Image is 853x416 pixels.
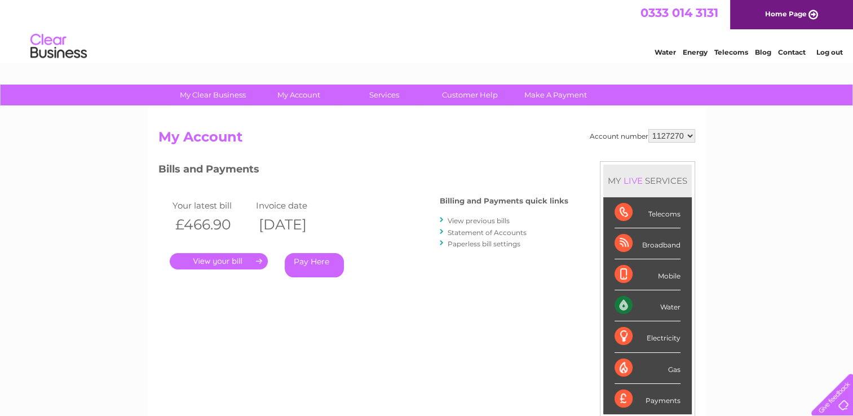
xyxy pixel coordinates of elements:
[170,198,254,213] td: Your latest bill
[816,48,842,56] a: Log out
[590,129,695,143] div: Account number
[509,85,602,105] a: Make A Payment
[158,161,568,181] h3: Bills and Payments
[448,228,527,237] a: Statement of Accounts
[253,213,337,236] th: [DATE]
[448,240,520,248] a: Paperless bill settings
[170,253,268,269] a: .
[615,259,680,290] div: Mobile
[714,48,748,56] a: Telecoms
[166,85,259,105] a: My Clear Business
[253,198,337,213] td: Invoice date
[285,253,344,277] a: Pay Here
[655,48,676,56] a: Water
[615,228,680,259] div: Broadband
[603,165,692,197] div: MY SERVICES
[778,48,806,56] a: Contact
[170,213,254,236] th: £466.90
[615,384,680,414] div: Payments
[621,175,645,186] div: LIVE
[615,353,680,384] div: Gas
[615,321,680,352] div: Electricity
[252,85,345,105] a: My Account
[640,6,718,20] a: 0333 014 3131
[338,85,431,105] a: Services
[30,29,87,64] img: logo.png
[423,85,516,105] a: Customer Help
[161,6,693,55] div: Clear Business is a trading name of Verastar Limited (registered in [GEOGRAPHIC_DATA] No. 3667643...
[755,48,771,56] a: Blog
[683,48,708,56] a: Energy
[440,197,568,205] h4: Billing and Payments quick links
[615,290,680,321] div: Water
[158,129,695,151] h2: My Account
[615,197,680,228] div: Telecoms
[448,216,510,225] a: View previous bills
